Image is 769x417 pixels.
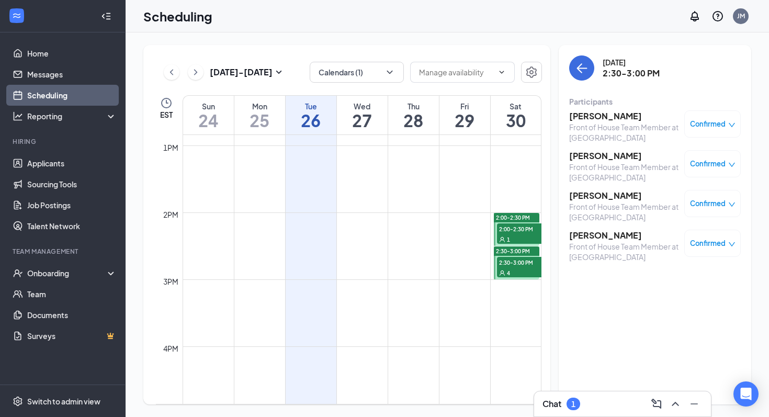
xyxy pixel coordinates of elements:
[667,396,684,412] button: ChevronUp
[569,162,679,183] div: Front of House Team Member at [GEOGRAPHIC_DATA]
[419,66,493,78] input: Manage availability
[27,43,117,64] a: Home
[497,223,549,234] span: 2:00-2:30 PM
[27,396,100,407] div: Switch to admin view
[507,236,510,243] span: 1
[690,119,726,129] span: Confirmed
[688,398,700,410] svg: Minimize
[143,7,212,25] h1: Scheduling
[521,62,542,83] button: Settings
[286,101,336,111] div: Tue
[13,396,23,407] svg: Settings
[27,284,117,305] a: Team
[27,153,117,174] a: Applicants
[603,67,660,79] h3: 2:30-3:00 PM
[27,111,117,121] div: Reporting
[439,101,490,111] div: Fri
[310,62,404,83] button: Calendars (1)ChevronDown
[27,216,117,236] a: Talent Network
[603,57,660,67] div: [DATE]
[384,67,395,77] svg: ChevronDown
[337,96,388,134] a: August 27, 2025
[183,111,234,129] h1: 24
[27,268,108,278] div: Onboarding
[728,201,736,208] span: down
[497,68,506,76] svg: ChevronDown
[669,398,682,410] svg: ChevronUp
[690,159,726,169] span: Confirmed
[234,111,285,129] h1: 25
[737,12,745,20] div: JM
[569,241,679,262] div: Front of House Team Member at [GEOGRAPHIC_DATA]
[286,111,336,129] h1: 26
[234,96,285,134] a: August 25, 2025
[569,96,741,107] div: Participants
[161,343,180,354] div: 4pm
[27,325,117,346] a: SurveysCrown
[491,96,541,134] a: August 30, 2025
[13,137,115,146] div: Hiring
[569,230,679,241] h3: [PERSON_NAME]
[499,236,505,243] svg: User
[27,85,117,106] a: Scheduling
[728,161,736,168] span: down
[188,64,203,80] button: ChevronRight
[711,10,724,22] svg: QuestionInfo
[101,11,111,21] svg: Collapse
[569,201,679,222] div: Front of House Team Member at [GEOGRAPHIC_DATA]
[161,276,180,287] div: 3pm
[27,305,117,325] a: Documents
[183,96,234,134] a: August 24, 2025
[575,62,588,74] svg: ArrowLeft
[569,55,594,81] button: back-button
[161,142,180,153] div: 1pm
[496,214,530,221] span: 2:00-2:30 PM
[688,10,701,22] svg: Notifications
[650,398,663,410] svg: ComposeMessage
[13,268,23,278] svg: UserCheck
[13,247,115,256] div: Team Management
[160,109,173,120] span: EST
[496,247,530,255] span: 2:30-3:00 PM
[648,396,665,412] button: ComposeMessage
[728,121,736,129] span: down
[569,110,679,122] h3: [PERSON_NAME]
[388,96,439,134] a: August 28, 2025
[337,111,388,129] h1: 27
[733,381,759,407] div: Open Intercom Messenger
[286,96,336,134] a: August 26, 2025
[27,174,117,195] a: Sourcing Tools
[491,101,541,111] div: Sat
[439,111,490,129] h1: 29
[166,66,177,78] svg: ChevronLeft
[497,257,549,267] span: 2:30-3:00 PM
[569,190,679,201] h3: [PERSON_NAME]
[491,111,541,129] h1: 30
[160,97,173,109] svg: Clock
[388,111,439,129] h1: 28
[569,122,679,143] div: Front of House Team Member at [GEOGRAPHIC_DATA]
[12,10,22,21] svg: WorkstreamLogo
[525,66,538,78] svg: Settings
[161,209,180,220] div: 2pm
[542,398,561,410] h3: Chat
[183,101,234,111] div: Sun
[499,270,505,276] svg: User
[27,195,117,216] a: Job Postings
[234,101,285,111] div: Mon
[337,101,388,111] div: Wed
[273,66,285,78] svg: SmallChevronDown
[507,269,510,277] span: 4
[728,241,736,248] span: down
[686,396,703,412] button: Minimize
[571,400,575,409] div: 1
[690,198,726,209] span: Confirmed
[569,150,679,162] h3: [PERSON_NAME]
[439,96,490,134] a: August 29, 2025
[164,64,179,80] button: ChevronLeft
[27,64,117,85] a: Messages
[690,238,726,249] span: Confirmed
[190,66,201,78] svg: ChevronRight
[210,66,273,78] h3: [DATE] - [DATE]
